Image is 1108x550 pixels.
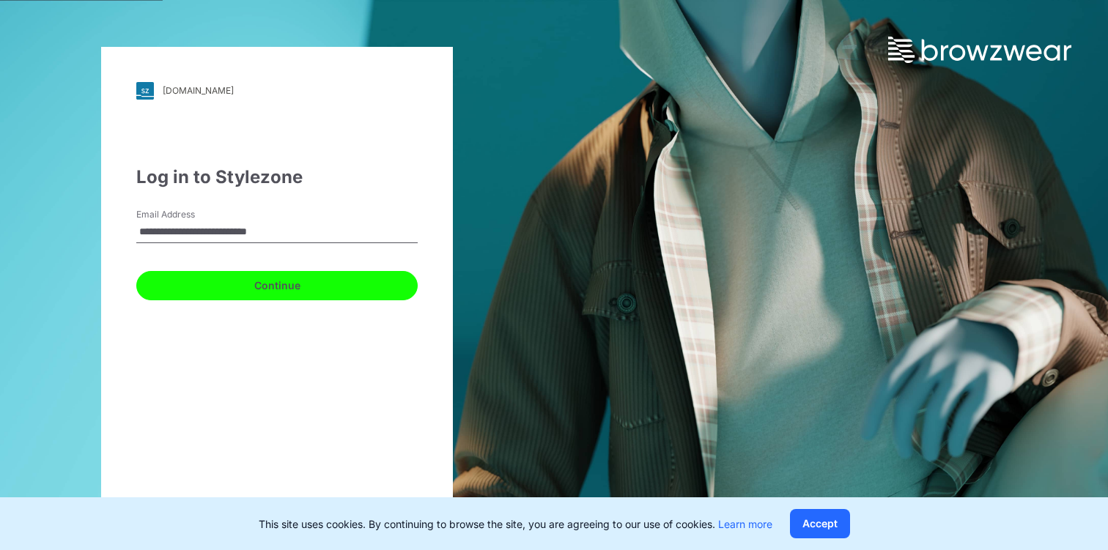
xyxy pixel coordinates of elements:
[790,509,850,538] button: Accept
[136,82,154,100] img: svg+xml;base64,PHN2ZyB3aWR0aD0iMjgiIGhlaWdodD0iMjgiIHZpZXdCb3g9IjAgMCAyOCAyOCIgZmlsbD0ibm9uZSIgeG...
[888,37,1071,63] img: browzwear-logo.73288ffb.svg
[163,85,234,96] div: [DOMAIN_NAME]
[136,82,418,100] a: [DOMAIN_NAME]
[136,271,418,300] button: Continue
[718,518,772,530] a: Learn more
[136,164,418,190] div: Log in to Stylezone
[136,208,239,221] label: Email Address
[259,516,772,532] p: This site uses cookies. By continuing to browse the site, you are agreeing to our use of cookies.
